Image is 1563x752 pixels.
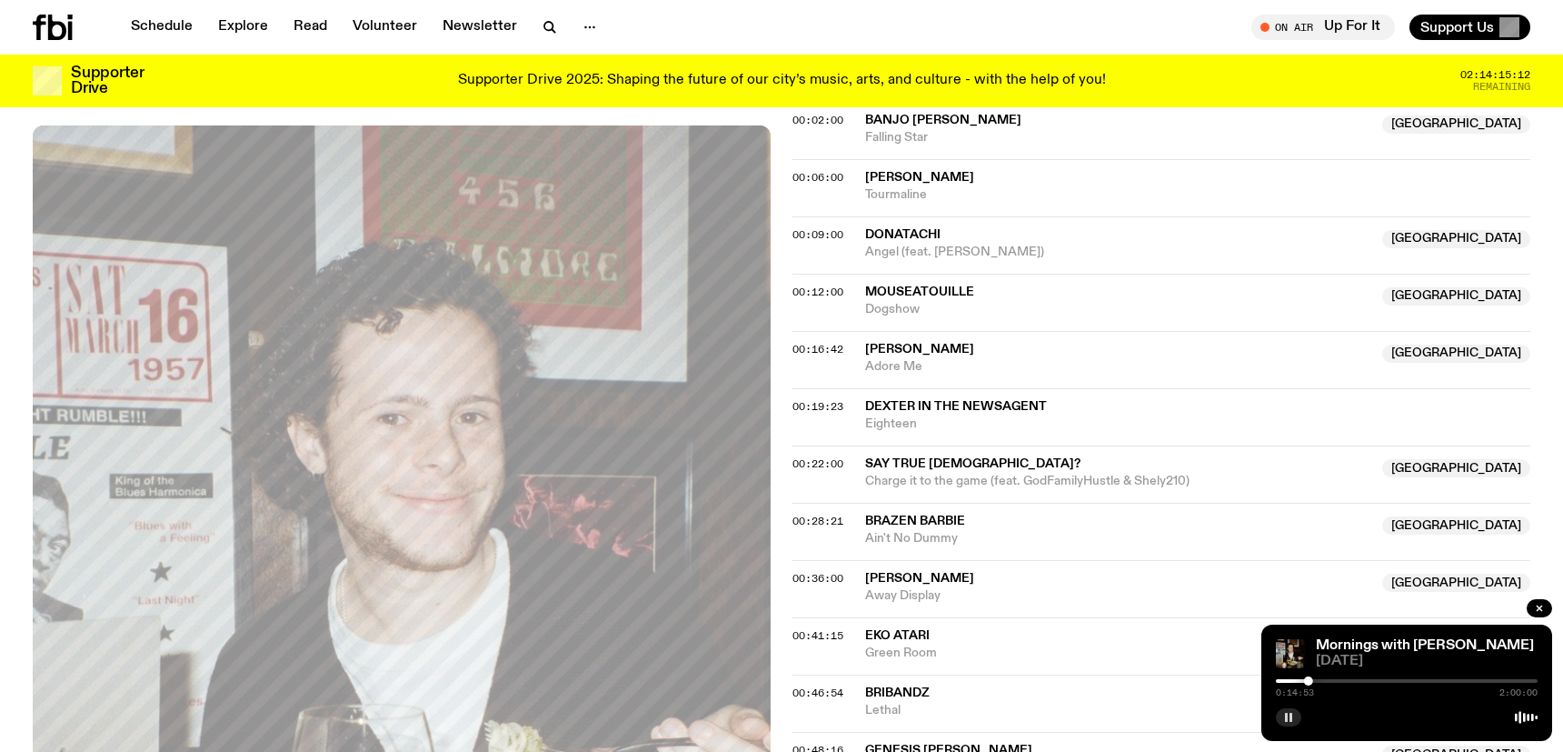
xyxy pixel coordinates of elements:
[792,686,843,700] span: 00:46:54
[865,171,974,184] span: [PERSON_NAME]
[1382,345,1530,363] span: [GEOGRAPHIC_DATA]
[865,702,1530,719] span: Lethal
[865,416,1530,433] span: Eighteen
[865,587,1371,605] span: Away Display
[792,230,843,240] button: 00:09:00
[792,631,843,641] button: 00:41:15
[458,73,1106,89] p: Supporter Drive 2025: Shaping the future of our city’s music, arts, and culture - with the help o...
[1420,19,1494,35] span: Support Us
[865,301,1371,318] span: Dogshow
[120,15,204,40] a: Schedule
[865,687,930,699] span: Bribandz
[865,186,1530,204] span: Tourmaline
[1316,638,1534,653] a: Mornings with [PERSON_NAME]
[207,15,279,40] a: Explore
[792,115,843,125] button: 00:02:00
[865,244,1371,261] span: Angel (feat. [PERSON_NAME])
[1251,15,1395,40] button: On AirUp For It
[865,572,974,585] span: [PERSON_NAME]
[865,358,1371,376] span: Adore Me
[865,343,974,356] span: [PERSON_NAME]
[792,173,843,183] button: 00:06:00
[792,113,843,127] span: 00:02:00
[865,114,1021,126] span: Banjo [PERSON_NAME]
[792,287,843,297] button: 00:12:00
[1499,688,1538,697] span: 2:00:00
[792,571,843,586] span: 00:36:00
[865,228,941,241] span: Donatachi
[792,628,843,643] span: 00:41:15
[1276,639,1305,668] img: Sam blankly stares at the camera, brightly lit by a camera flash wearing a hat collared shirt and...
[865,645,1371,662] span: Green Room
[1382,574,1530,592] span: [GEOGRAPHIC_DATA]
[865,129,1371,146] span: Falling Star
[865,530,1371,547] span: Ain't No Dummy
[865,629,930,642] span: EKO ATARI
[1382,459,1530,477] span: [GEOGRAPHIC_DATA]
[792,456,843,471] span: 00:22:00
[865,457,1080,470] span: Say True [DEMOGRAPHIC_DATA]?
[342,15,428,40] a: Volunteer
[792,516,843,526] button: 00:28:21
[1276,688,1314,697] span: 0:14:53
[1460,70,1530,80] span: 02:14:15:12
[792,285,843,299] span: 00:12:00
[792,227,843,242] span: 00:09:00
[1382,516,1530,535] span: [GEOGRAPHIC_DATA]
[792,399,843,414] span: 00:19:23
[792,402,843,412] button: 00:19:23
[1382,230,1530,248] span: [GEOGRAPHIC_DATA]
[865,473,1371,490] span: Charge it to the game (feat. GodFamilyHustle & Shely210)
[1382,115,1530,134] span: [GEOGRAPHIC_DATA]
[283,15,338,40] a: Read
[792,459,843,469] button: 00:22:00
[865,400,1047,413] span: dexter in the newsagent
[792,342,843,356] span: 00:16:42
[792,170,843,185] span: 00:06:00
[865,286,974,298] span: Mouseatouille
[792,574,843,584] button: 00:36:00
[1409,15,1530,40] button: Support Us
[432,15,528,40] a: Newsletter
[1473,82,1530,92] span: Remaining
[71,65,144,96] h3: Supporter Drive
[792,514,843,528] span: 00:28:21
[865,515,965,527] span: Brazen Barbie
[1316,655,1538,668] span: [DATE]
[1382,287,1530,306] span: [GEOGRAPHIC_DATA]
[792,345,843,355] button: 00:16:42
[792,688,843,698] button: 00:46:54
